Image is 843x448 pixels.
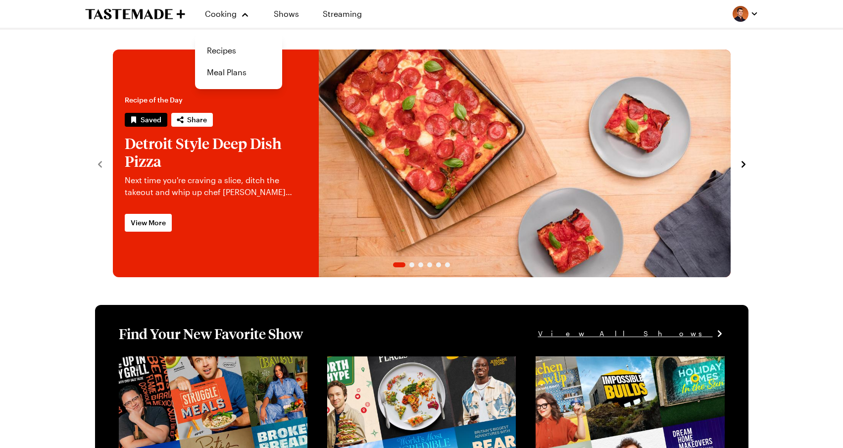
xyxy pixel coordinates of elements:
[187,115,207,125] span: Share
[195,34,282,89] div: Cooking
[409,262,414,267] span: Go to slide 2
[119,325,303,343] h1: Find Your New Favorite Show
[733,6,758,22] button: Profile picture
[85,8,185,20] a: To Tastemade Home Page
[201,61,276,83] a: Meal Plans
[119,357,254,367] a: View full content for [object Object]
[739,157,748,169] button: navigate to next item
[201,40,276,61] a: Recipes
[205,9,237,18] span: Cooking
[131,218,166,228] span: View More
[327,357,462,367] a: View full content for [object Object]
[125,113,167,127] button: Unsave Recipe
[445,262,450,267] span: Go to slide 6
[141,115,161,125] span: Saved
[125,214,172,232] a: View More
[95,157,105,169] button: navigate to previous item
[418,262,423,267] span: Go to slide 3
[393,262,405,267] span: Go to slide 1
[427,262,432,267] span: Go to slide 4
[538,328,713,339] span: View All Shows
[171,113,213,127] button: Share
[538,328,725,339] a: View All Shows
[205,2,250,26] button: Cooking
[536,357,671,367] a: View full content for [object Object]
[733,6,748,22] img: Profile picture
[436,262,441,267] span: Go to slide 5
[113,50,731,277] div: 1 / 6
